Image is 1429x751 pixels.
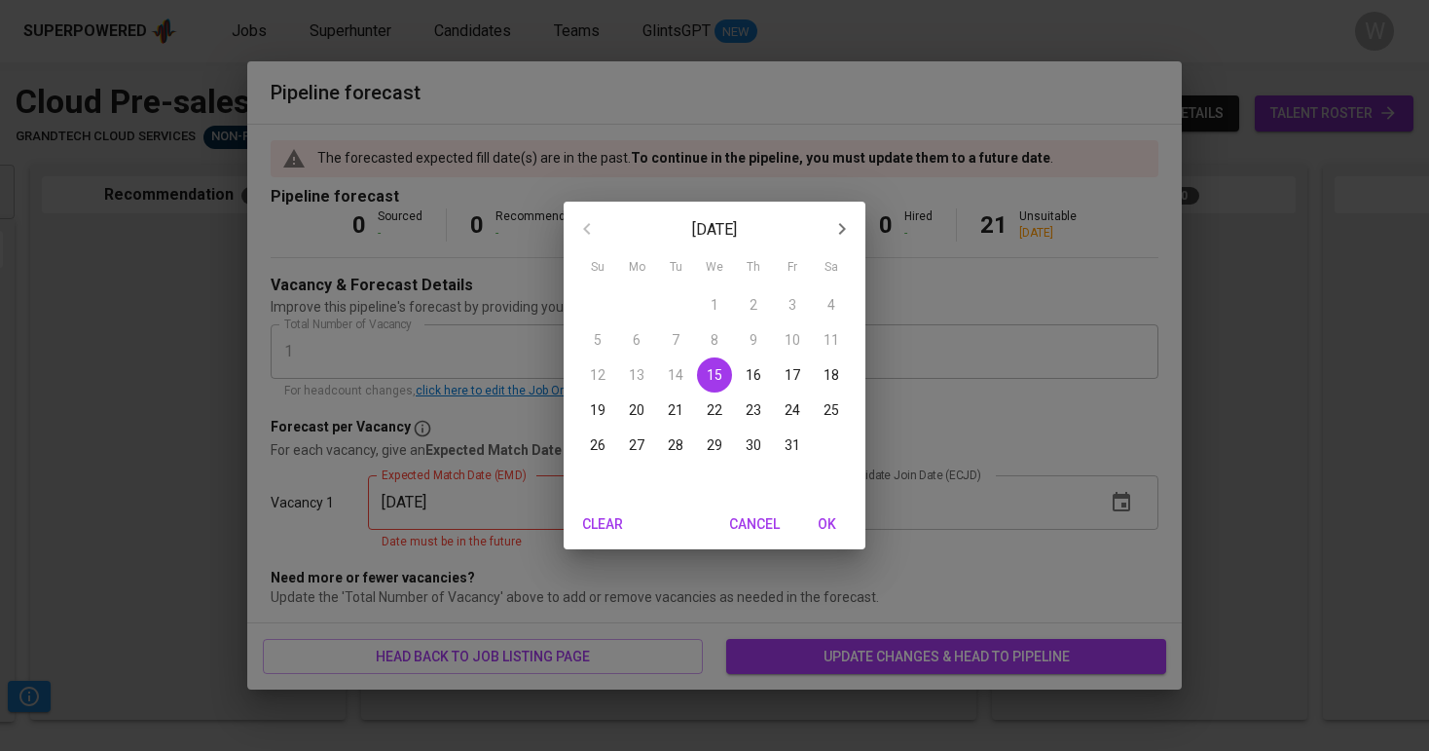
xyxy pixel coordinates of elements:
button: 23 [736,393,771,428]
p: 20 [629,400,644,420]
p: 29 [707,435,722,455]
span: Mo [619,258,654,278]
button: 17 [775,357,810,393]
span: Fr [775,258,810,278]
span: Cancel [729,512,780,537]
p: 21 [668,400,683,420]
span: OK [803,512,850,537]
button: 24 [775,393,810,428]
button: 22 [697,393,732,428]
span: Tu [658,258,693,278]
button: Cancel [721,507,788,543]
button: 19 [580,393,615,428]
p: 22 [707,400,722,420]
span: We [697,258,732,278]
p: 31 [785,435,800,455]
button: 30 [736,428,771,463]
button: 26 [580,428,615,463]
p: 15 [707,365,722,385]
p: 28 [668,435,683,455]
button: 31 [775,428,810,463]
button: 21 [658,393,693,428]
p: 30 [746,435,761,455]
span: Th [736,258,771,278]
button: 25 [814,393,849,428]
p: 19 [590,400,605,420]
button: 29 [697,428,732,463]
p: 23 [746,400,761,420]
p: [DATE] [610,218,819,242]
span: Clear [579,512,626,537]
p: 25 [824,400,839,420]
button: 20 [619,393,654,428]
span: Sa [814,258,849,278]
button: OK [795,507,858,543]
span: Su [580,258,615,278]
p: 24 [785,400,800,420]
button: 27 [619,428,654,463]
p: 26 [590,435,605,455]
button: 28 [658,428,693,463]
p: 17 [785,365,800,385]
p: 27 [629,435,644,455]
button: 15 [697,357,732,393]
button: Clear [571,507,634,543]
p: 16 [746,365,761,385]
button: 18 [814,357,849,393]
p: 18 [824,365,839,385]
button: 16 [736,357,771,393]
